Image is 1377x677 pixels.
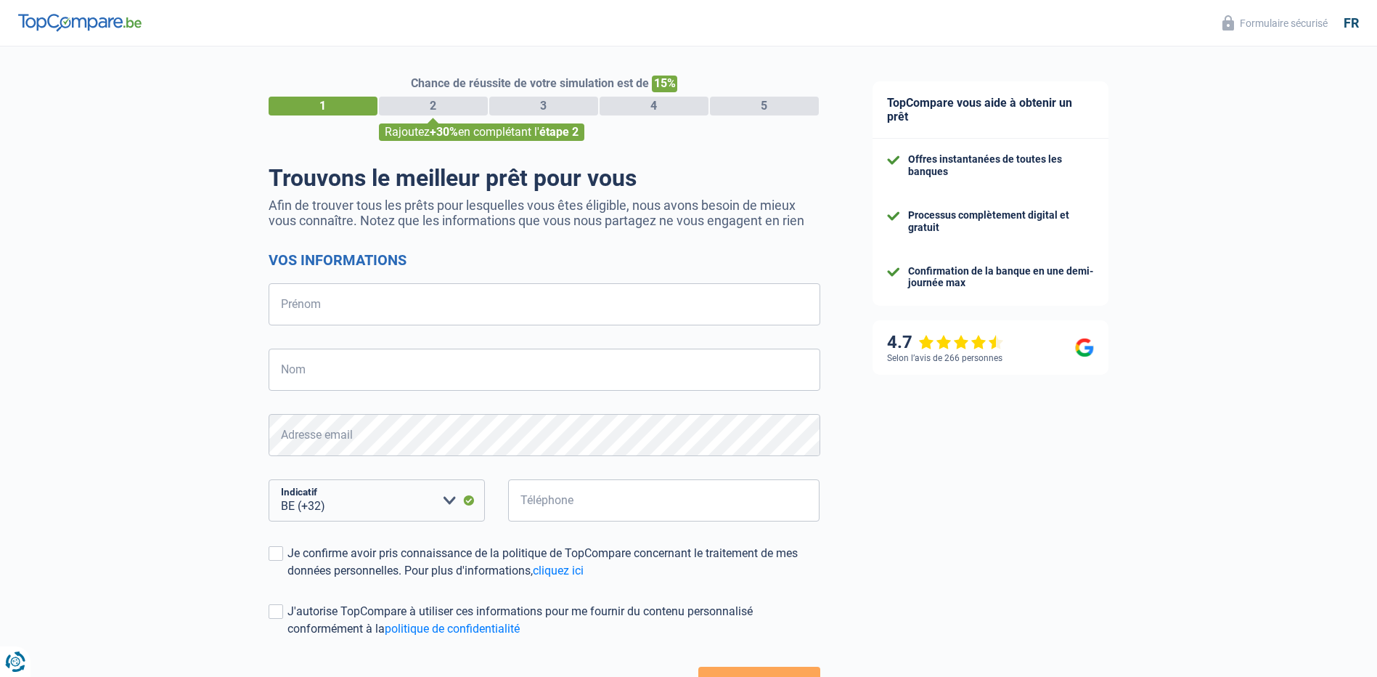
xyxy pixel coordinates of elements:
div: 4 [600,97,708,115]
div: Confirmation de la banque en une demi-journée max [908,265,1094,290]
a: politique de confidentialité [385,622,520,636]
span: +30% [430,125,458,139]
div: 1 [269,97,377,115]
p: Afin de trouver tous les prêts pour lesquelles vous êtes éligible, nous avons besoin de mieux vou... [269,198,820,228]
div: Je confirme avoir pris connaissance de la politique de TopCompare concernant le traitement de mes... [287,545,820,580]
div: Processus complètement digital et gratuit [908,209,1094,234]
div: fr [1344,15,1359,31]
span: Chance de réussite de votre simulation est de [411,76,649,90]
span: 15% [652,76,677,92]
img: TopCompare Logo [18,14,142,31]
div: TopCompare vous aide à obtenir un prêt [873,81,1108,139]
div: Selon l’avis de 266 personnes [887,353,1002,363]
div: 3 [489,97,598,115]
div: Rajoutez en complétant l' [379,123,584,141]
div: 5 [710,97,819,115]
div: Offres instantanées de toutes les banques [908,153,1094,178]
div: 2 [379,97,488,115]
div: J'autorise TopCompare à utiliser ces informations pour me fournir du contenu personnalisé conform... [287,603,820,638]
input: 401020304 [508,479,820,522]
a: cliquez ici [533,564,584,577]
h2: Vos informations [269,251,820,269]
span: étape 2 [539,125,579,139]
button: Formulaire sécurisé [1214,11,1336,35]
h1: Trouvons le meilleur prêt pour vous [269,164,820,192]
div: 4.7 [887,332,1004,353]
